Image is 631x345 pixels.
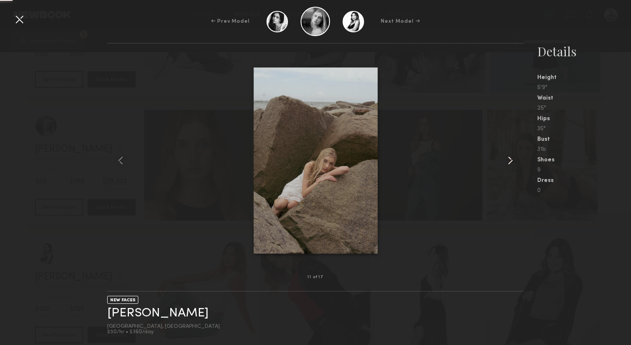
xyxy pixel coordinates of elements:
[537,126,631,132] div: 35"
[107,296,138,304] div: NEW FACES
[537,43,631,60] div: Details
[537,116,631,122] div: Hips
[107,307,209,320] a: [PERSON_NAME]
[537,147,631,153] div: 31b
[537,95,631,101] div: Waist
[537,157,631,163] div: Shoes
[381,18,420,25] div: Next Model →
[537,75,631,81] div: Height
[107,324,220,329] div: [GEOGRAPHIC_DATA], [GEOGRAPHIC_DATA]
[537,188,631,194] div: 0
[537,137,631,142] div: Bust
[107,329,220,335] div: $50/hr • $360/day
[537,178,631,184] div: Dress
[307,275,324,279] div: 11 of 17
[537,167,631,173] div: 9
[537,85,631,91] div: 5'9"
[537,105,631,111] div: 25"
[211,18,250,25] div: ← Prev Model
